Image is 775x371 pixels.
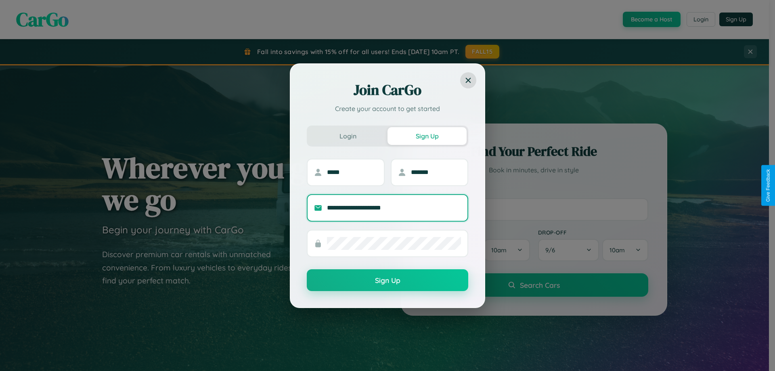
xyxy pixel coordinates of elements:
div: Give Feedback [765,169,771,202]
p: Create your account to get started [307,104,468,113]
button: Login [308,127,387,145]
button: Sign Up [307,269,468,291]
button: Sign Up [387,127,467,145]
h2: Join CarGo [307,80,468,100]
